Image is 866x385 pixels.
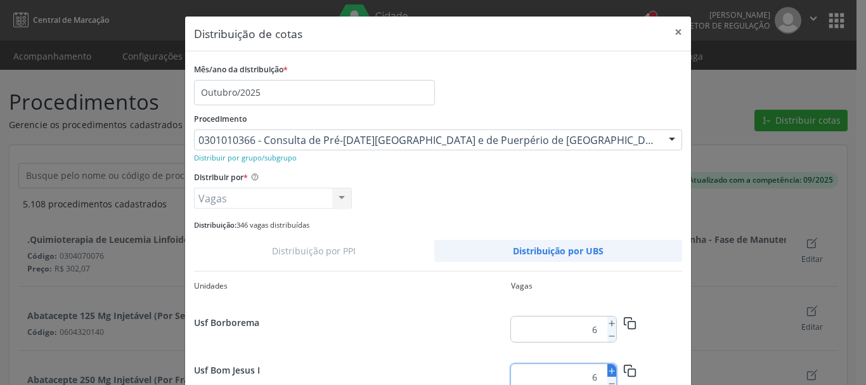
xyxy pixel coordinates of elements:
[194,25,302,42] h5: Distribuição de cotas
[194,220,236,230] span: Distribuição:
[194,153,297,162] small: Distribuir por grupo/subgrupo
[194,80,435,105] input: Selecione o mês/ano
[194,363,511,377] div: Usf Bom Jesus I
[194,60,288,80] label: Mês/ano da distribuição
[434,240,682,262] a: Distribuição por UBS
[194,316,511,329] div: Usf Borborema
[194,110,247,129] label: Procedimento
[198,134,656,147] span: 0301010366 - Consulta de Pré-[DATE][GEOGRAPHIC_DATA] e de Puerpério de [GEOGRAPHIC_DATA]
[194,240,435,262] a: Distribuição por PPI
[511,280,533,292] div: Vagas
[248,168,259,181] ion-icon: help circle outline
[194,168,248,188] label: Distribuir por
[666,16,691,48] button: Close
[194,151,297,163] a: Distribuir por grupo/subgrupo
[194,220,309,230] small: 346 vagas distribuídas
[194,280,511,292] div: Unidades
